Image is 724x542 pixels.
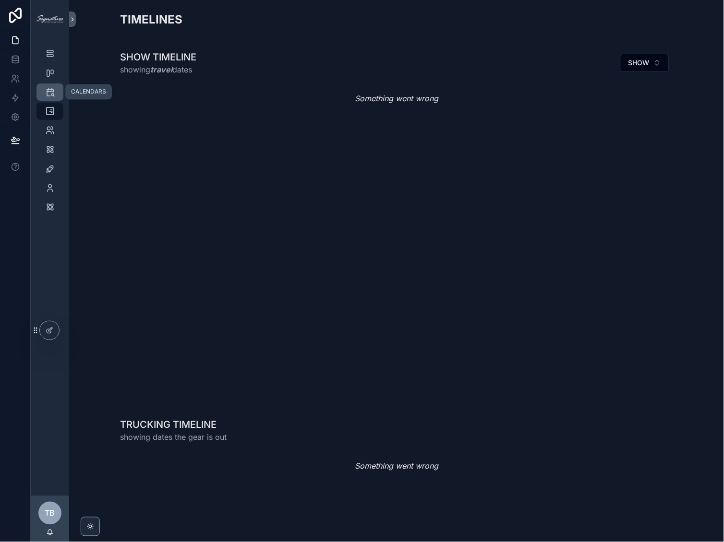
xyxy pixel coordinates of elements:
em: travel [150,65,172,74]
span: showing dates the gear is out [120,432,227,443]
h2: TIMELINES [120,12,182,27]
em: Something went wrong [355,460,438,472]
img: App logo [36,15,63,23]
h1: SHOW TIMELINE [120,50,196,64]
span: TB [45,507,55,519]
button: Select Button [620,54,669,72]
div: scrollable content [31,38,69,228]
div: CALENDARS [71,88,106,96]
em: Something went wrong [355,93,438,104]
span: SHOW [628,58,650,68]
span: showing dates [120,64,196,75]
h1: TRUCKING TIMELINE [120,418,227,432]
